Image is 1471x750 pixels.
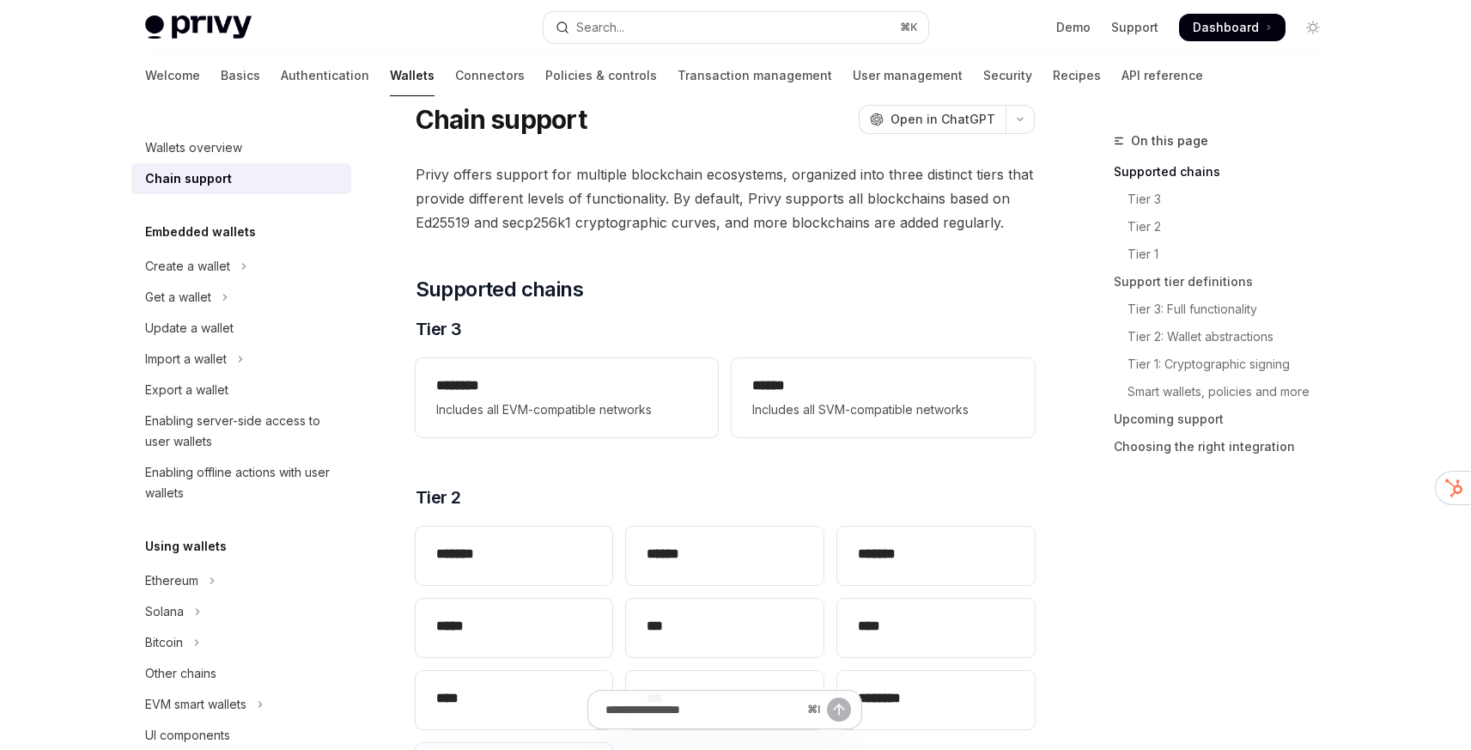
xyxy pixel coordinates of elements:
[131,689,351,720] button: Toggle EVM smart wallets section
[1056,19,1091,36] a: Demo
[1053,55,1101,96] a: Recipes
[1114,405,1340,433] a: Upcoming support
[145,256,230,277] div: Create a wallet
[1114,323,1340,351] a: Tier 2: Wallet abstractions
[145,318,234,338] div: Update a wallet
[1114,378,1340,405] a: Smart wallets, policies and more
[900,21,918,34] span: ⌘ K
[1193,19,1259,36] span: Dashboard
[416,162,1035,235] span: Privy offers support for multiple blockchain ecosystems, organized into three distinct tiers that...
[1114,158,1340,186] a: Supported chains
[145,168,232,189] div: Chain support
[145,380,228,400] div: Export a wallet
[131,457,351,509] a: Enabling offline actions with user wallets
[145,570,198,591] div: Ethereum
[416,276,583,303] span: Supported chains
[131,405,351,457] a: Enabling server-side access to user wallets
[576,17,624,38] div: Search...
[605,691,800,729] input: Ask a question...
[131,163,351,194] a: Chain support
[131,282,351,313] button: Toggle Get a wallet section
[145,411,341,452] div: Enabling server-side access to user wallets
[145,536,227,557] h5: Using wallets
[1114,351,1340,378] a: Tier 1: Cryptographic signing
[131,596,351,627] button: Toggle Solana section
[1114,186,1340,213] a: Tier 3
[131,344,351,375] button: Toggle Import a wallet section
[853,55,963,96] a: User management
[145,601,184,622] div: Solana
[1114,296,1340,323] a: Tier 3: Full functionality
[416,485,461,509] span: Tier 2
[1299,14,1327,41] button: Toggle dark mode
[859,105,1006,134] button: Open in ChatGPT
[1114,433,1340,460] a: Choosing the right integration
[1114,241,1340,268] a: Tier 1
[145,663,216,684] div: Other chains
[145,694,246,715] div: EVM smart wallets
[131,132,351,163] a: Wallets overview
[281,55,369,96] a: Authentication
[1111,19,1158,36] a: Support
[145,462,341,503] div: Enabling offline actions with user wallets
[131,658,351,689] a: Other chains
[145,222,256,242] h5: Embedded wallets
[145,15,252,40] img: light logo
[131,251,351,282] button: Toggle Create a wallet section
[455,55,525,96] a: Connectors
[1131,131,1208,151] span: On this page
[145,55,200,96] a: Welcome
[416,358,718,437] a: **** ***Includes all EVM-compatible networks
[678,55,832,96] a: Transaction management
[145,349,227,369] div: Import a wallet
[131,627,351,658] button: Toggle Bitcoin section
[145,725,230,746] div: UI components
[416,104,587,135] h1: Chain support
[145,632,183,653] div: Bitcoin
[1121,55,1203,96] a: API reference
[145,137,242,158] div: Wallets overview
[390,55,435,96] a: Wallets
[436,399,697,420] span: Includes all EVM-compatible networks
[1114,268,1340,296] a: Support tier definitions
[544,12,928,43] button: Open search
[221,55,260,96] a: Basics
[545,55,657,96] a: Policies & controls
[131,565,351,596] button: Toggle Ethereum section
[1179,14,1286,41] a: Dashboard
[732,358,1034,437] a: **** *Includes all SVM-compatible networks
[983,55,1032,96] a: Security
[1114,213,1340,241] a: Tier 2
[827,698,851,722] button: Send message
[752,399,1013,420] span: Includes all SVM-compatible networks
[891,111,995,128] span: Open in ChatGPT
[145,287,211,308] div: Get a wallet
[131,313,351,344] a: Update a wallet
[131,375,351,405] a: Export a wallet
[416,317,462,341] span: Tier 3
